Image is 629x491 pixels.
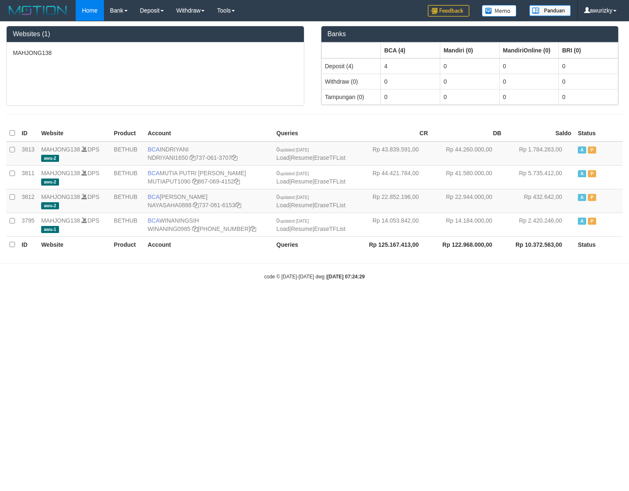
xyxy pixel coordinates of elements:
th: Product [111,125,144,141]
td: DPS [38,189,111,213]
th: Group: activate to sort column ascending [559,42,618,58]
a: Resume [291,202,313,208]
td: 3813 [18,141,38,166]
span: 0 [276,193,309,200]
a: MUTIAPUT1090 [148,178,190,185]
th: ID [18,125,38,141]
td: Rp 2.420.246,00 [505,213,575,236]
small: code © [DATE]-[DATE] dwg | [264,274,365,280]
a: EraseTFList [314,178,345,185]
span: Paused [588,194,596,201]
span: 0 [276,217,309,224]
td: INDRIYANI 737-061-3707 [144,141,273,166]
img: Feedback.jpg [428,5,469,17]
td: Withdraw (0) [321,74,381,89]
a: Resume [291,178,313,185]
td: Rp 41.580.000,00 [431,165,505,189]
a: MAHJONG138 [41,146,80,153]
span: Active [578,218,586,225]
td: WINANINGSIH [PHONE_NUMBER] [144,213,273,236]
a: MAHJONG138 [41,170,80,176]
a: Load [276,178,289,185]
td: MUTIA PUTRI [PERSON_NAME] 867-069-4152 [144,165,273,189]
th: Group: activate to sort column ascending [321,42,381,58]
span: updated [DATE] [280,219,309,223]
a: Resume [291,154,313,161]
th: Rp 122.968.000,00 [431,236,505,253]
th: Group: activate to sort column ascending [499,42,559,58]
th: Group: activate to sort column ascending [440,42,499,58]
span: BCA [148,146,160,153]
td: 0 [499,74,559,89]
th: Product [111,236,144,253]
a: Copy 8670694152 to clipboard [234,178,240,185]
td: BETHUB [111,213,144,236]
span: Paused [588,218,596,225]
td: 0 [381,89,440,104]
a: Copy 7370613707 to clipboard [232,154,237,161]
th: Rp 10.372.563,00 [505,236,575,253]
a: Load [276,202,289,208]
a: Copy MUTIAPUT1090 to clipboard [192,178,198,185]
td: BETHUB [111,141,144,166]
td: 0 [440,74,499,89]
th: CR [358,125,432,141]
th: Queries [273,236,358,253]
th: Account [144,125,273,141]
span: Active [578,170,586,177]
a: Resume [291,226,313,232]
span: awu-2 [41,202,59,209]
a: Copy NAYASAHA0888 to clipboard [193,202,199,208]
td: BETHUB [111,189,144,213]
span: BCA [148,217,159,224]
td: 0 [440,58,499,74]
td: Rp 1.784.263,00 [505,141,575,166]
span: BCA [148,170,160,176]
span: awu-2 [41,179,59,186]
span: 0 [276,170,309,176]
a: Load [276,226,289,232]
a: MAHJONG138 [41,217,80,224]
a: EraseTFList [314,226,345,232]
a: Copy NDRIYANI1650 to clipboard [190,154,195,161]
a: WINANING0985 [148,226,190,232]
td: Rp 14.053.842,00 [358,213,432,236]
a: Copy 7370616153 to clipboard [235,202,241,208]
a: NDRIYANI1650 [148,154,188,161]
td: Rp 44.421.784,00 [358,165,432,189]
td: Rp 22.944.000,00 [431,189,505,213]
th: Queries [273,125,358,141]
td: 0 [440,89,499,104]
th: DB [431,125,505,141]
td: [PERSON_NAME] 737-061-6153 [144,189,273,213]
a: EraseTFList [314,202,345,208]
td: 0 [499,58,559,74]
span: updated [DATE] [280,195,309,200]
td: 3812 [18,189,38,213]
a: Copy 7175212434 to clipboard [250,226,256,232]
td: DPS [38,141,111,166]
span: | | [276,170,345,185]
span: 0 [276,146,309,153]
span: updated [DATE] [280,148,309,152]
td: 0 [499,89,559,104]
span: updated [DATE] [280,171,309,176]
span: BCA [148,193,160,200]
span: | | [276,193,345,208]
th: Status [575,236,623,253]
td: 0 [559,89,618,104]
td: 3811 [18,165,38,189]
h3: Websites (1) [13,30,298,38]
th: Status [575,125,623,141]
span: | | [276,146,345,161]
td: 0 [559,74,618,89]
td: 3795 [18,213,38,236]
td: Rp 14.184.000,00 [431,213,505,236]
td: Tampungan (0) [321,89,381,104]
td: Rp 22.852.196,00 [358,189,432,213]
img: Button%20Memo.svg [482,5,517,17]
img: panduan.png [529,5,571,16]
span: Paused [588,170,596,177]
th: Group: activate to sort column ascending [381,42,440,58]
a: NAYASAHA0888 [148,202,191,208]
